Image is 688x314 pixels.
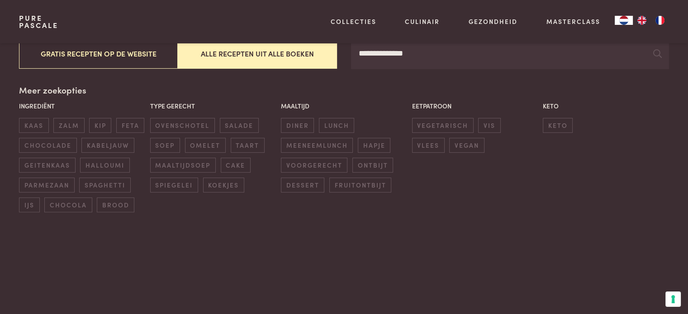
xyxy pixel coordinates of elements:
[281,118,314,133] span: diner
[331,17,376,26] a: Collecties
[449,138,484,153] span: vegan
[358,138,390,153] span: hapje
[19,138,76,153] span: chocolade
[53,118,84,133] span: zalm
[19,38,178,69] button: Gratis recepten op de website
[319,118,354,133] span: lunch
[543,101,669,111] p: Keto
[19,118,48,133] span: kaas
[546,17,600,26] a: Masterclass
[19,178,74,192] span: parmezaan
[329,178,391,192] span: fruitontbijt
[281,178,324,192] span: dessert
[150,158,216,173] span: maaltijdsoep
[281,158,347,173] span: voorgerecht
[19,197,39,212] span: ijs
[543,118,573,133] span: keto
[185,138,226,153] span: omelet
[615,16,633,25] div: Language
[412,138,445,153] span: vlees
[19,14,58,29] a: PurePascale
[221,158,251,173] span: cake
[89,118,111,133] span: kip
[615,16,633,25] a: NL
[150,178,198,192] span: spiegelei
[116,118,144,133] span: feta
[231,138,265,153] span: taart
[615,16,669,25] aside: Language selected: Nederlands
[220,118,259,133] span: salade
[352,158,393,173] span: ontbijt
[281,138,353,153] span: meeneemlunch
[412,118,474,133] span: vegetarisch
[97,197,134,212] span: brood
[651,16,669,25] a: FR
[281,101,407,111] p: Maaltijd
[203,178,244,192] span: koekjes
[405,17,440,26] a: Culinair
[178,38,337,69] button: Alle recepten uit alle boeken
[150,101,276,111] p: Type gerecht
[19,158,75,173] span: geitenkaas
[633,16,651,25] a: EN
[44,197,92,212] span: chocola
[665,291,681,307] button: Uw voorkeuren voor toestemming voor trackingtechnologieën
[79,178,130,192] span: spaghetti
[412,101,538,111] p: Eetpatroon
[150,118,215,133] span: ovenschotel
[80,158,129,173] span: halloumi
[469,17,517,26] a: Gezondheid
[81,138,134,153] span: kabeljauw
[633,16,669,25] ul: Language list
[19,101,145,111] p: Ingrediënt
[150,138,180,153] span: soep
[478,118,500,133] span: vis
